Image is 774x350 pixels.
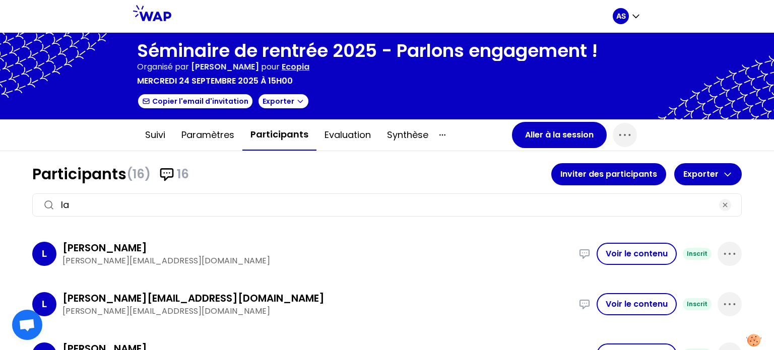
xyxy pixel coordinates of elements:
p: Ecopia [282,61,309,73]
div: Inscrit [683,298,712,310]
button: AS [613,8,641,24]
button: Exporter [257,93,309,109]
p: AS [616,11,626,21]
p: [PERSON_NAME][EMAIL_ADDRESS][DOMAIN_NAME] [62,255,572,267]
p: pour [261,61,280,73]
p: mercredi 24 septembre 2025 à 15h00 [137,75,293,87]
h1: Participants [32,165,551,183]
p: L [42,247,47,261]
h1: Séminaire de rentrée 2025 - Parlons engagement ! [137,41,598,61]
span: (16) [126,166,151,182]
button: Evaluation [316,120,379,150]
span: [PERSON_NAME] [191,61,259,73]
p: [PERSON_NAME][EMAIL_ADDRESS][DOMAIN_NAME] [62,305,572,317]
button: Participants [242,119,316,151]
input: Rechercher [61,198,713,212]
button: Voir le contenu [597,243,677,265]
button: Aller à la session [512,122,607,148]
button: Copier l'email d'invitation [137,93,253,109]
p: Organisé par [137,61,189,73]
div: Inscrit [683,248,712,260]
button: Paramètres [173,120,242,150]
div: Ouvrir le chat [12,310,42,340]
h3: [PERSON_NAME][EMAIL_ADDRESS][DOMAIN_NAME] [62,291,325,305]
span: 16 [177,166,189,182]
button: Suivi [137,120,173,150]
button: Voir le contenu [597,293,677,315]
button: Exporter [674,163,742,185]
button: Inviter des participants [551,163,666,185]
button: Synthèse [379,120,436,150]
p: L [42,297,47,311]
h3: [PERSON_NAME] [62,241,147,255]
